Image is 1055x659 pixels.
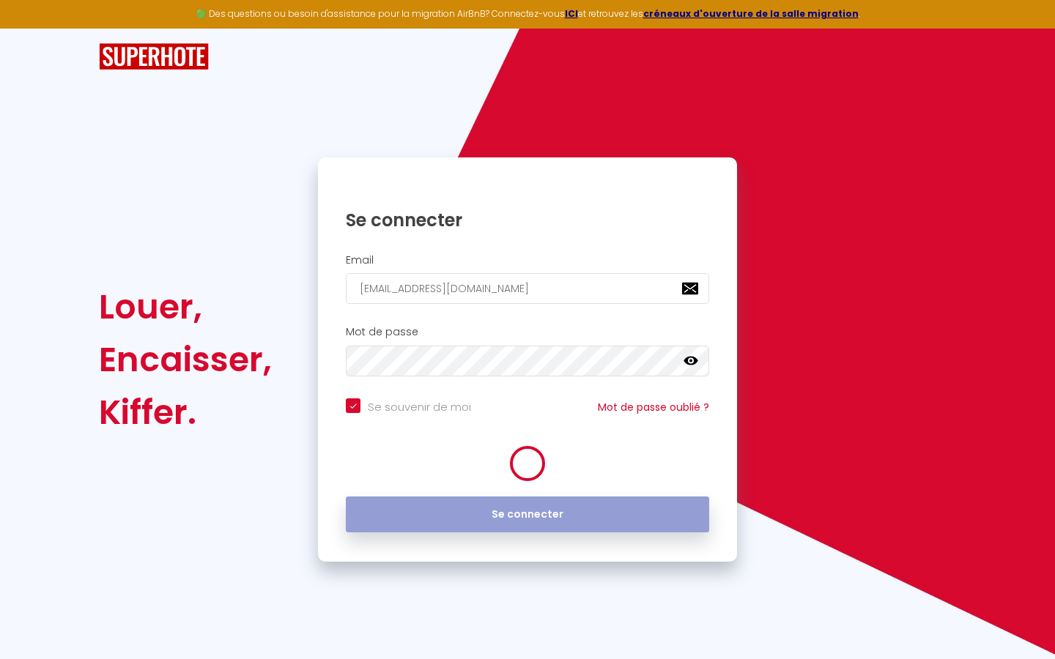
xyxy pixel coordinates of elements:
a: ICI [565,7,578,20]
div: Encaisser, [99,333,272,386]
h2: Email [346,254,709,267]
button: Se connecter [346,496,709,533]
div: Louer, [99,280,272,333]
div: Kiffer. [99,386,272,439]
img: SuperHote logo [99,43,209,70]
h2: Mot de passe [346,326,709,338]
input: Ton Email [346,273,709,304]
a: créneaux d'ouverture de la salle migration [643,7,859,20]
a: Mot de passe oublié ? [598,400,709,414]
h1: Se connecter [346,209,709,231]
button: Ouvrir le widget de chat LiveChat [12,6,56,50]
